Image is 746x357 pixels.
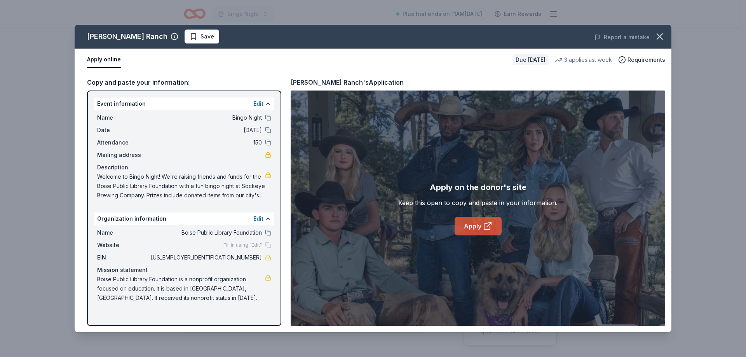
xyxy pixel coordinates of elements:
span: Save [200,32,214,41]
button: Edit [253,214,263,223]
button: Save [185,30,219,44]
span: [DATE] [149,125,262,135]
button: Apply online [87,52,121,68]
div: Due [DATE] [512,54,549,65]
div: Organization information [94,212,274,225]
div: Mission statement [97,265,271,275]
button: Report a mistake [594,33,650,42]
div: Copy and paste your information: [87,77,281,87]
span: Boise Public Library Foundation [149,228,262,237]
span: Name [97,228,149,237]
span: Requirements [627,55,665,64]
span: EIN [97,253,149,262]
div: [PERSON_NAME] Ranch [87,30,167,43]
div: 3 applies last week [555,55,612,64]
span: Name [97,113,149,122]
div: Description [97,163,271,172]
span: [US_EMPLOYER_IDENTIFICATION_NUMBER] [149,253,262,262]
div: Event information [94,98,274,110]
div: Keep this open to copy and paste in your information. [398,198,558,207]
span: Date [97,125,149,135]
div: [PERSON_NAME] Ranch's Application [291,77,404,87]
span: Fill in using "Edit" [223,242,262,248]
span: Attendance [97,138,149,147]
span: Boise Public Library Foundation is a nonprofit organization focused on education. It is based in ... [97,275,265,303]
span: 150 [149,138,262,147]
a: Apply [455,217,502,235]
span: Website [97,240,149,250]
span: Bingo Night [149,113,262,122]
span: Mailing address [97,150,149,160]
span: Welcome to Bingo Night! We're raising friends and funds for the Boise Public Library Foundation w... [97,172,265,200]
div: Apply on the donor's site [430,181,526,193]
button: Edit [253,99,263,108]
button: Requirements [618,55,665,64]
